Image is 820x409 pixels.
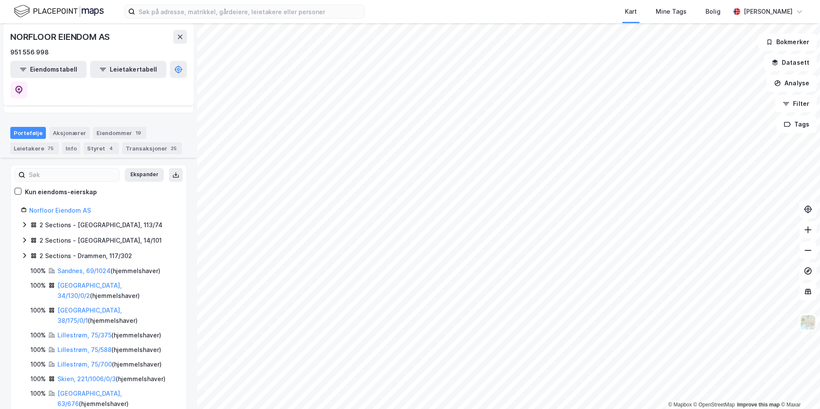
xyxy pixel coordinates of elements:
div: ( hjemmelshaver ) [57,345,161,355]
div: ( hjemmelshaver ) [57,374,166,384]
div: Kart [625,6,637,17]
div: 19 [134,129,143,137]
a: [GEOGRAPHIC_DATA], 38/175/0/1 [57,307,122,324]
div: Info [62,142,80,154]
a: Norfloor Eiendom AS [29,207,91,214]
div: ( hjemmelshaver ) [57,280,176,301]
div: [PERSON_NAME] [744,6,793,17]
div: 100% [30,266,46,276]
div: Mine Tags [656,6,687,17]
div: ( hjemmelshaver ) [57,359,162,370]
div: Bolig [705,6,721,17]
button: Ekspander [125,168,164,182]
a: Lillestrøm, 75/375 [57,331,112,339]
div: 100% [30,374,46,384]
div: Portefølje [10,127,46,139]
div: 100% [30,280,46,291]
a: [GEOGRAPHIC_DATA], 63/676 [57,390,122,407]
div: Styret [84,142,119,154]
button: Analyse [767,75,817,92]
div: ( hjemmelshaver ) [57,388,176,409]
button: Filter [775,95,817,112]
div: 2 Sections - [GEOGRAPHIC_DATA], 113/74 [39,220,163,230]
div: ( hjemmelshaver ) [57,305,176,326]
div: ( hjemmelshaver ) [57,266,160,276]
div: Leietakere [10,142,59,154]
a: Sandnes, 69/1024 [57,267,111,274]
div: Aksjonærer [49,127,90,139]
iframe: Chat Widget [777,368,820,409]
a: [GEOGRAPHIC_DATA], 34/130/0/2 [57,282,122,299]
div: 100% [30,330,46,340]
a: Skien, 221/1006/0/3 [57,375,116,382]
button: Tags [777,116,817,133]
div: 4 [107,144,115,153]
button: Bokmerker [759,33,817,51]
button: Eiendomstabell [10,61,87,78]
div: 100% [30,305,46,316]
button: Datasett [764,54,817,71]
div: 100% [30,388,46,399]
a: Mapbox [668,402,692,408]
div: 100% [30,359,46,370]
button: Leietakertabell [90,61,166,78]
a: Improve this map [737,402,780,408]
div: 2 Sections - Drammen, 117/302 [39,251,132,261]
div: Kun eiendoms-eierskap [25,187,97,197]
div: 2 Sections - [GEOGRAPHIC_DATA], 14/101 [39,235,162,246]
a: OpenStreetMap [693,402,735,408]
div: Transaksjoner [122,142,182,154]
input: Søk på adresse, matrikkel, gårdeiere, leietakere eller personer [135,5,364,18]
a: Lillestrøm, 75/700 [57,361,112,368]
input: Søk [25,168,119,181]
div: ( hjemmelshaver ) [57,330,161,340]
img: logo.f888ab2527a4732fd821a326f86c7f29.svg [14,4,104,19]
img: Z [800,314,816,331]
div: 100% [30,345,46,355]
div: 75 [46,144,55,153]
a: Lillestrøm, 75/588 [57,346,112,353]
div: 25 [169,144,178,153]
div: Eiendommer [93,127,146,139]
div: Kontrollprogram for chat [777,368,820,409]
div: 951 556 998 [10,47,49,57]
div: NORFLOOR EIENDOM AS [10,30,112,44]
